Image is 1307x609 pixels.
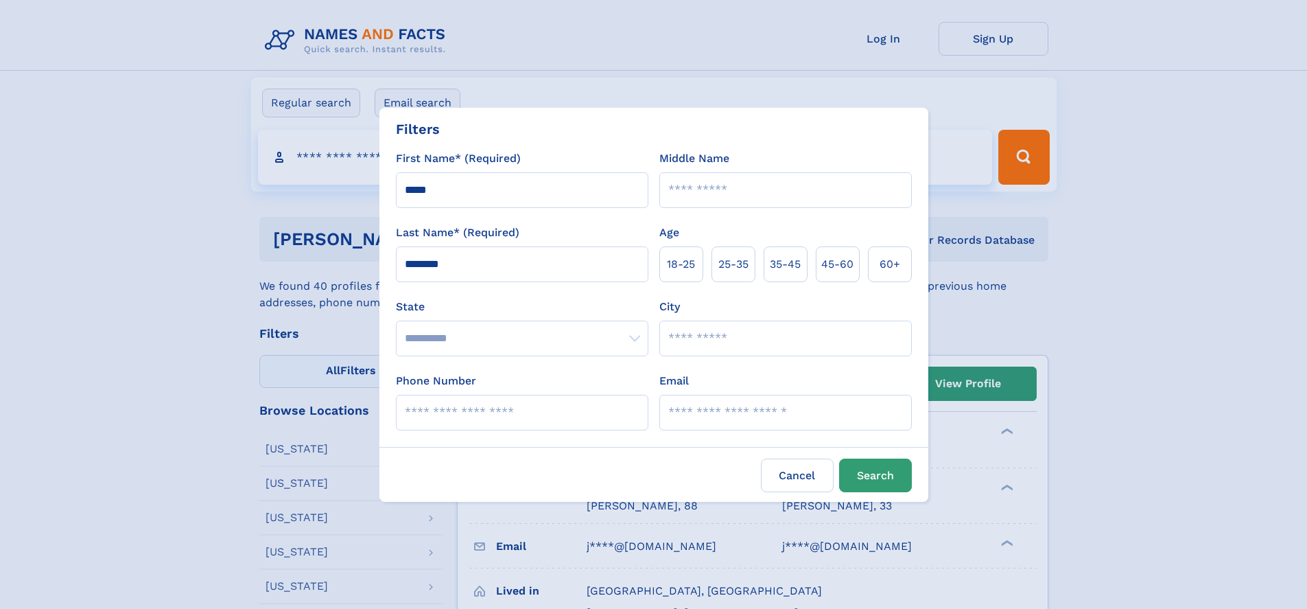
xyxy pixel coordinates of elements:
[396,373,476,389] label: Phone Number
[880,256,900,273] span: 60+
[396,150,521,167] label: First Name* (Required)
[718,256,749,273] span: 25‑35
[821,256,853,273] span: 45‑60
[396,119,440,139] div: Filters
[659,150,729,167] label: Middle Name
[659,299,680,315] label: City
[839,459,912,492] button: Search
[396,225,519,241] label: Last Name* (Required)
[770,256,801,273] span: 35‑45
[659,225,679,241] label: Age
[659,373,689,389] label: Email
[396,299,648,315] label: State
[667,256,695,273] span: 18‑25
[761,459,834,492] label: Cancel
